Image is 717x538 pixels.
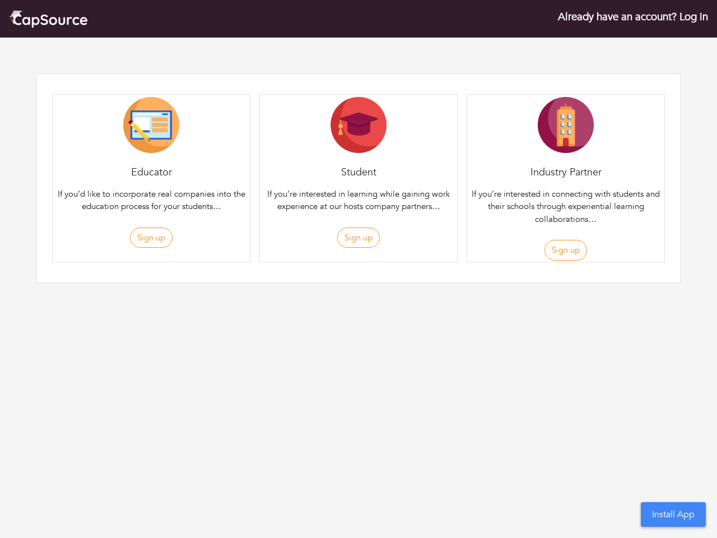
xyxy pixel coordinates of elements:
[130,228,173,248] button: Sign up
[55,188,248,213] p: If you’d like to incorporate real companies into the education process for your students…
[469,188,662,226] p: If you’re interested in connecting with students and their schools through experiential learning ...
[9,9,88,29] img: cap_logo.png
[538,97,594,153] img: Company-Icon-7f8a26afd1715722aa5ae9dc11300c11ceeb4d32eda0db0d61c21d11b95ecac6.png
[544,240,587,261] button: Sign up
[330,97,387,153] img: Student-Icon-6b6867cbad302adf8029cb3ecf392088beec6a544309a027beb5b4b4576828a8.png
[641,502,706,527] button: Install App
[260,166,457,179] h4: Student
[123,97,179,153] img: Educator-Icon-31d5a1e457ca3f5474c6b92ab10a5d5101c9f8fbafba7b88091835f1a8db102f.png
[337,228,380,248] button: Sign up
[467,166,664,179] h4: Industry Partner
[53,166,250,179] h4: Educator
[558,10,708,24] a: Already have an account? Log in
[262,188,455,213] p: If you’re interested in learning while gaining work experience at our hosts company partners…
